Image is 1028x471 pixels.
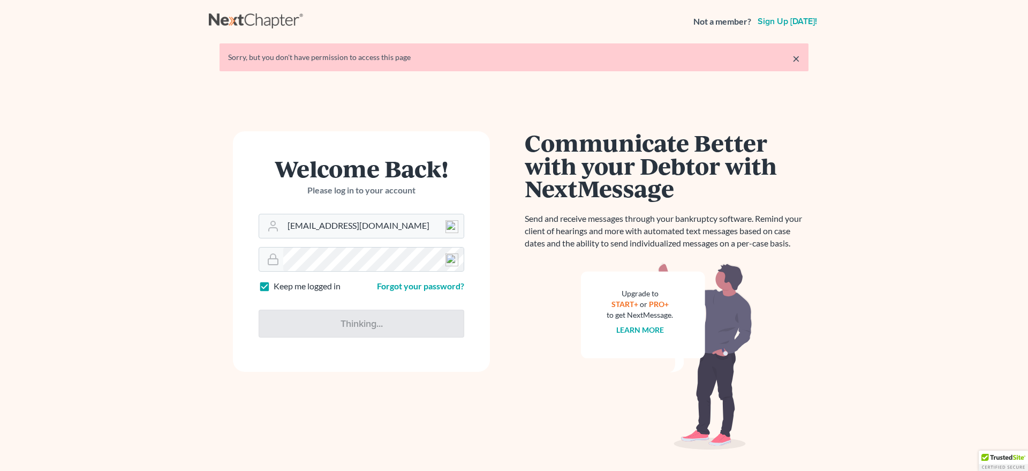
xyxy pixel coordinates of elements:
[445,220,458,233] img: npw-badge-icon-locked.svg
[525,213,808,250] p: Send and receive messages through your bankruptcy software. Remind your client of hearings and mo...
[274,280,341,293] label: Keep me logged in
[525,131,808,200] h1: Communicate Better with your Debtor with NextMessage
[607,288,673,299] div: Upgrade to
[616,325,664,334] a: Learn more
[607,310,673,320] div: to get NextMessage.
[792,52,800,65] a: ×
[693,16,751,28] strong: Not a member?
[283,214,464,238] input: Email Address
[377,281,464,291] a: Forgot your password?
[445,253,458,266] img: npw-badge-icon-locked.svg
[259,184,464,197] p: Please log in to your account
[640,300,647,309] span: or
[979,451,1028,471] div: TrustedSite Certified
[581,263,752,450] img: nextmessage_bg-59042aed3d76b12b5cd301f8e5b87938c9018125f34e5fa2b7a6b67550977c72.svg
[755,17,819,26] a: Sign up [DATE]!
[228,52,800,63] div: Sorry, but you don't have permission to access this page
[649,300,669,309] a: PRO+
[259,310,464,338] input: Thinking...
[259,157,464,180] h1: Welcome Back!
[611,300,638,309] a: START+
